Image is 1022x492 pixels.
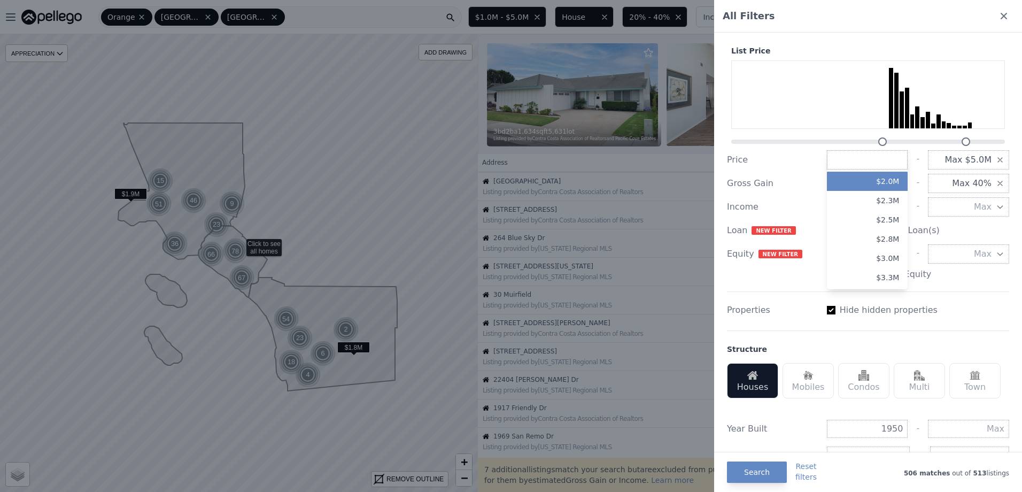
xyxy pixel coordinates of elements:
[952,177,992,190] span: Max 40%
[727,344,767,355] div: Structure
[834,450,892,463] span: Min 1000 sqft
[894,363,945,398] div: Multi
[758,250,802,258] span: NEW FILTER
[827,249,908,268] button: $3.0M
[827,447,910,466] button: Min 1000 sqft
[916,244,919,264] div: -
[916,197,919,217] div: -
[930,447,1009,466] button: Max
[974,248,992,260] span: Max
[795,461,817,482] button: Resetfilters
[827,229,908,249] button: $2.8M
[827,287,908,306] button: $3.5M
[914,370,925,381] img: Multi
[727,304,818,317] div: Properties
[827,150,908,289] div: Min $1.0M
[838,363,889,398] div: Condos
[928,197,1009,217] button: Max
[723,9,775,24] span: All Filters
[727,224,818,237] div: Loan
[727,462,787,483] button: Search
[803,370,814,381] img: Mobiles
[727,201,818,213] div: Income
[727,363,778,398] div: Houses
[916,150,919,170] div: -
[971,470,986,477] span: 513
[949,363,1001,398] div: Town
[928,244,1009,264] button: Max
[727,248,818,260] div: Equity
[974,201,992,213] span: Max
[970,370,980,381] img: Town
[827,172,908,191] button: $2.0M
[918,447,922,466] div: -
[840,304,938,317] label: Hide hidden properties
[858,370,869,381] img: Condos
[827,191,908,210] button: $2.3M
[727,153,818,166] div: Price
[727,450,818,463] div: Finished Sqft
[827,268,908,287] button: $3.3M
[727,422,818,435] div: Year Built
[752,226,795,235] span: NEW FILTER
[727,177,818,190] div: Gross Gain
[928,174,1009,193] button: Max 40%
[944,153,992,166] span: Max $5.0M
[727,45,1009,56] div: List Price
[916,420,919,438] div: -
[817,467,1009,478] div: out of listings
[904,470,950,477] span: 506 matches
[827,210,908,229] button: $2.5M
[928,420,1009,438] input: Max
[928,150,1009,170] button: Max $5.0M
[827,420,908,438] input: Min
[783,363,834,398] div: Mobiles
[747,370,758,381] img: Houses
[974,450,992,463] span: Max
[916,174,919,193] div: -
